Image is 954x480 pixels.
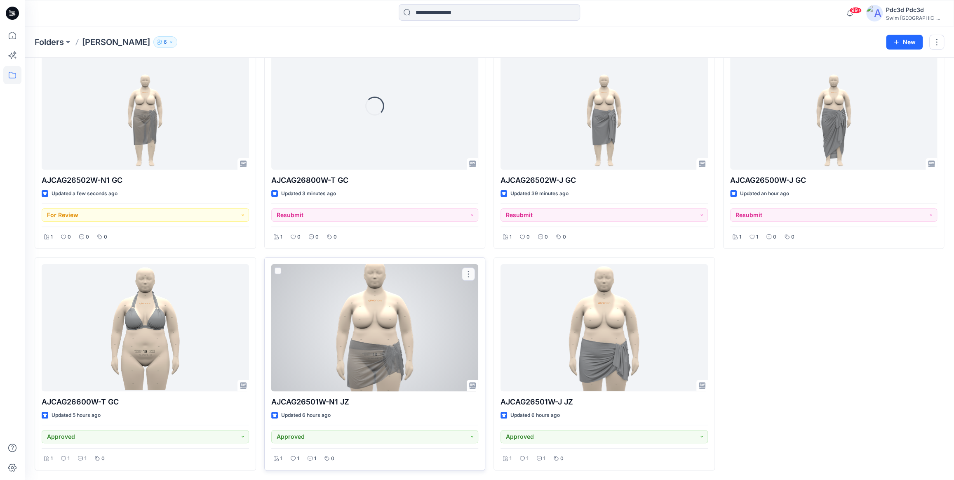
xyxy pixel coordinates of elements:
p: 6 [164,38,167,47]
a: AJCAG26501W-J JZ [500,264,708,391]
a: AJCAG26502W-N1 GC [42,43,249,170]
p: 1 [543,454,545,463]
p: 1 [51,233,53,241]
p: 1 [297,454,299,463]
div: Swim [GEOGRAPHIC_DATA] [886,15,944,21]
p: Updated 6 hours ago [510,411,560,420]
p: 1 [510,233,512,241]
p: AJCAG26500W-J GC [730,175,938,186]
p: 1 [739,233,741,241]
p: 0 [560,454,564,463]
p: AJCAG26502W-N1 GC [42,175,249,186]
p: 0 [86,233,89,241]
p: AJCAG26800W-T GC [271,175,479,186]
p: AJCAG26501W-N1 JZ [271,396,479,408]
p: 0 [334,233,337,241]
p: 0 [297,233,301,241]
a: AJCAG26600W-T GC [42,264,249,391]
p: 0 [526,233,530,241]
p: 1 [280,233,282,241]
p: Updated 3 minutes ago [281,189,336,198]
p: 1 [51,454,53,463]
p: Updated 39 minutes ago [510,189,569,198]
p: 1 [280,454,282,463]
p: Updated 5 hours ago [52,411,101,420]
p: AJCAG26600W-T GC [42,396,249,408]
p: AJCAG26502W-J GC [500,175,708,186]
a: AJCAG26501W-N1 JZ [271,264,479,391]
p: 1 [526,454,529,463]
p: 0 [773,233,776,241]
button: New [886,35,923,50]
p: AJCAG26501W-J JZ [500,396,708,408]
p: 0 [315,233,319,241]
p: 0 [104,233,107,241]
a: AJCAG26502W-J GC [500,43,708,170]
p: Updated 6 hours ago [281,411,331,420]
button: 6 [153,36,177,48]
p: Updated a few seconds ago [52,189,117,198]
p: 0 [791,233,794,241]
a: Folders [35,36,64,48]
p: 0 [68,233,71,241]
img: avatar [866,5,883,21]
span: 99+ [849,7,862,14]
p: 0 [331,454,334,463]
p: 1 [314,454,316,463]
div: Pdc3d Pdc3d [886,5,944,15]
p: 1 [85,454,87,463]
p: 1 [510,454,512,463]
p: 0 [101,454,105,463]
p: 1 [68,454,70,463]
p: Updated an hour ago [740,189,789,198]
p: [PERSON_NAME] [82,36,150,48]
p: 1 [756,233,758,241]
p: 0 [563,233,566,241]
a: AJCAG26500W-J GC [730,43,938,170]
p: 0 [545,233,548,241]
